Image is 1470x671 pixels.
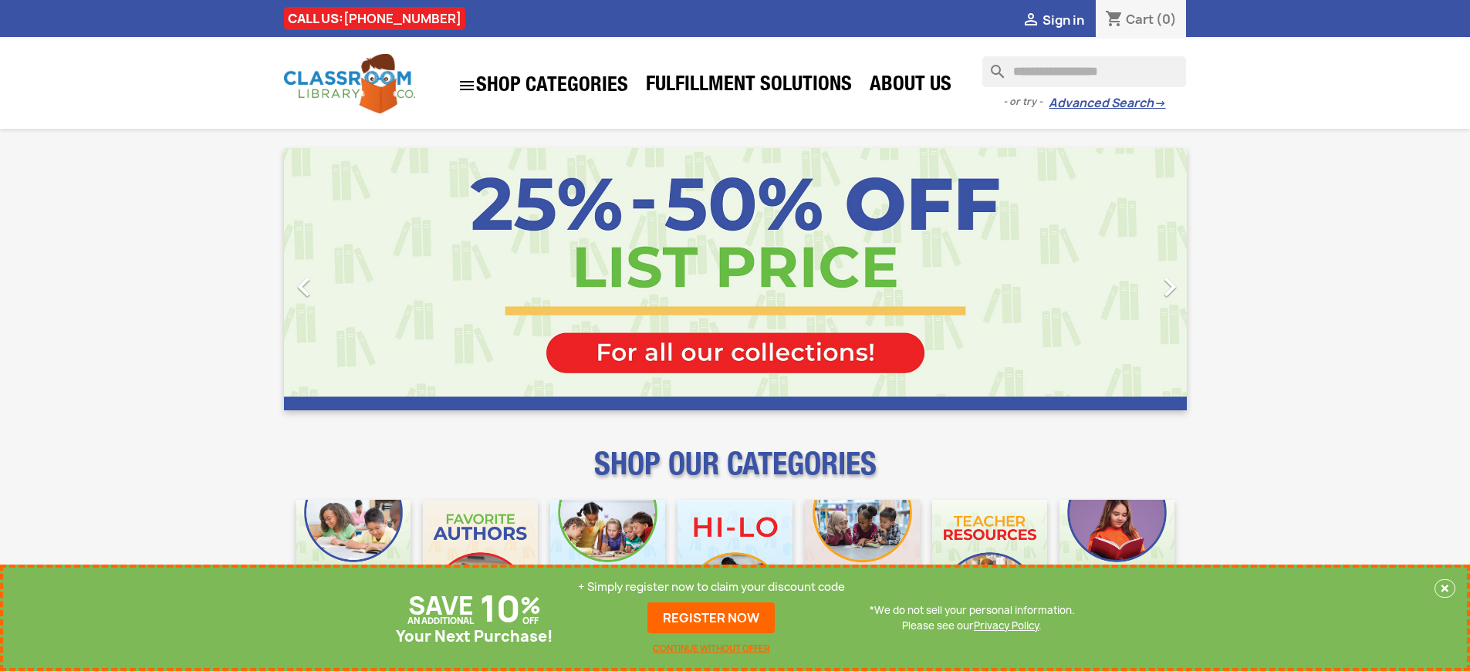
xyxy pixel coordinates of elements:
span: → [1154,96,1165,111]
a: About Us [862,71,959,102]
div: CALL US: [284,7,465,30]
a: Previous [284,148,420,410]
a: Next [1051,148,1187,410]
img: CLC_Teacher_Resources_Mobile.jpg [932,500,1047,615]
span: (0) [1156,11,1177,28]
i:  [1022,12,1040,30]
a: [PHONE_NUMBER] [343,10,461,27]
img: CLC_Favorite_Authors_Mobile.jpg [423,500,538,615]
img: CLC_Fiction_Nonfiction_Mobile.jpg [805,500,920,615]
i:  [285,268,323,306]
img: CLC_Dyslexia_Mobile.jpg [1059,500,1174,615]
img: CLC_Phonics_And_Decodables_Mobile.jpg [550,500,665,615]
img: CLC_Bulk_Mobile.jpg [296,500,411,615]
i: search [982,56,1001,75]
a: SHOP CATEGORIES [450,69,636,103]
i: shopping_cart [1105,11,1124,29]
span: - or try - [1003,94,1049,110]
a:  Sign in [1022,12,1084,29]
span: Cart [1126,11,1154,28]
span: Sign in [1043,12,1084,29]
i:  [458,76,476,95]
img: CLC_HiLo_Mobile.jpg [678,500,792,615]
ul: Carousel container [284,148,1187,410]
a: Advanced Search→ [1049,96,1165,111]
a: Fulfillment Solutions [638,71,860,102]
input: Search [982,56,1186,87]
i:  [1151,268,1189,306]
img: Classroom Library Company [284,54,415,113]
p: SHOP OUR CATEGORIES [284,460,1187,487]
